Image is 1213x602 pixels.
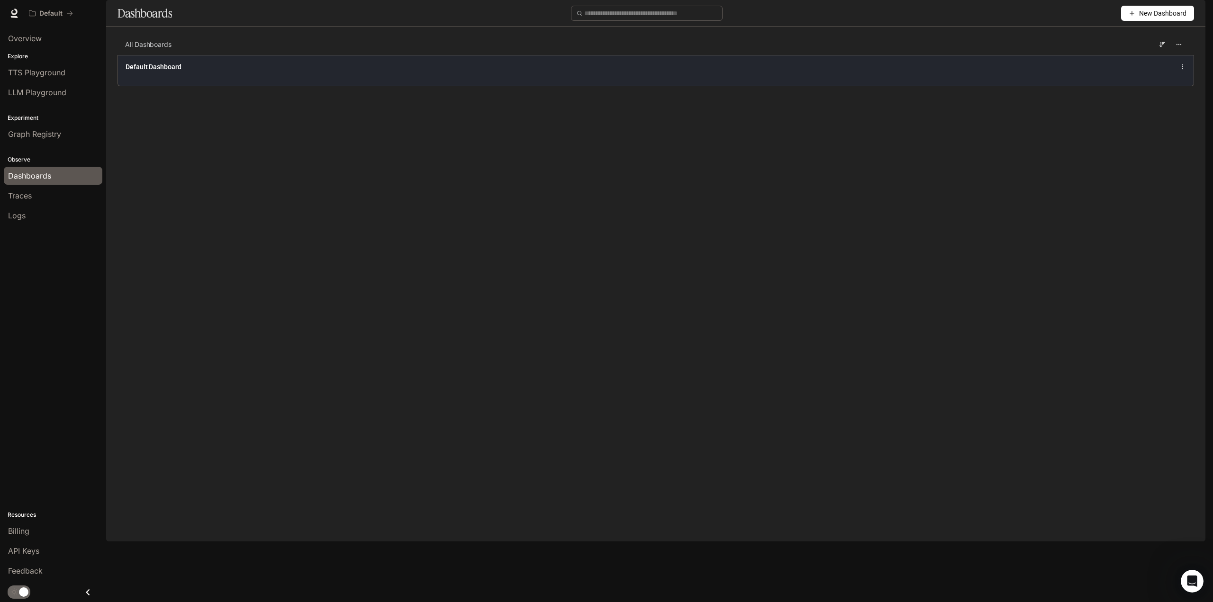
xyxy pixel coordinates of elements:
[39,9,63,18] p: Default
[1139,8,1186,18] span: New Dashboard
[1181,570,1204,593] iframe: Intercom live chat
[25,4,77,23] button: All workspaces
[126,62,181,72] a: Default Dashboard
[125,40,172,49] span: All Dashboards
[1121,6,1194,21] button: New Dashboard
[118,4,172,23] h1: Dashboards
